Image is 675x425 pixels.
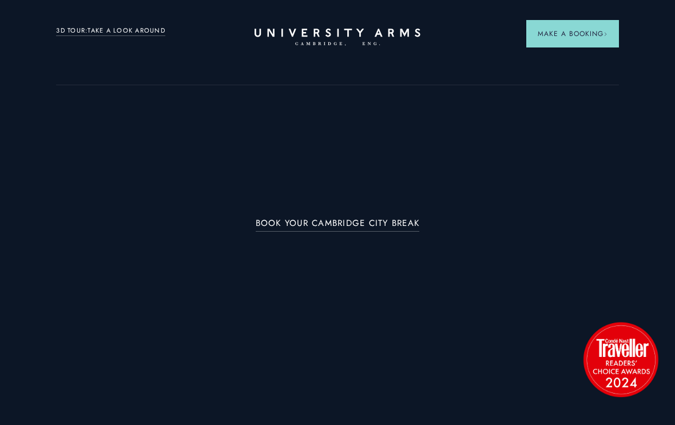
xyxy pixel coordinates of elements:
[603,32,607,36] img: Arrow icon
[56,26,165,36] a: 3D TOUR:TAKE A LOOK AROUND
[538,29,607,39] span: Make a Booking
[256,219,420,232] a: BOOK YOUR CAMBRIDGE CITY BREAK
[578,316,664,402] img: image-2524eff8f0c5d55edbf694693304c4387916dea5-1501x1501-png
[526,20,619,47] button: Make a BookingArrow icon
[255,29,420,46] a: Home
